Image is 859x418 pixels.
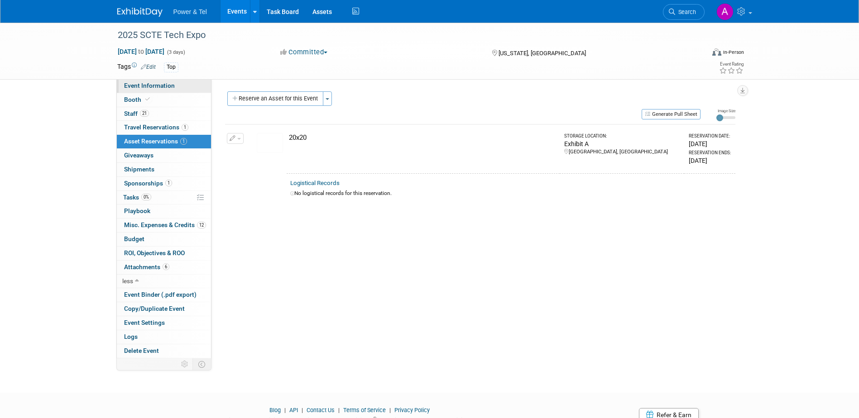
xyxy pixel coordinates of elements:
a: Staff21 [117,107,211,121]
button: Generate Pull Sheet [642,109,701,119]
div: 20x20 [289,133,557,142]
div: Storage Location: [564,133,681,139]
div: Top [164,62,178,72]
a: Misc. Expenses & Credits12 [117,218,211,232]
a: Logs [117,330,211,344]
div: [GEOGRAPHIC_DATA], [GEOGRAPHIC_DATA] [564,148,681,156]
span: Search [675,9,696,15]
span: 21 [140,110,149,117]
div: Reservation Date: [689,133,732,139]
div: Event Format [651,47,744,61]
a: ROI, Objectives & ROO [117,247,211,260]
div: Reservation Ends: [689,150,732,156]
span: 1 [165,180,172,186]
span: Giveaways [124,152,154,159]
div: [DATE] [689,156,732,165]
a: Edit [141,64,156,70]
div: Event Rating [719,62,744,66]
img: ExhibitDay [117,8,163,17]
a: Contact Us [307,407,335,413]
span: Copy/Duplicate Event [124,305,185,312]
span: Booth [124,96,152,103]
a: less [117,275,211,288]
span: Travel Reservations [124,123,188,131]
a: Search [663,4,705,20]
td: Toggle Event Tabs [192,358,211,370]
span: Playbook [124,207,150,214]
span: Tasks [123,194,151,201]
td: Tags [117,62,156,72]
a: Privacy Policy [394,407,430,413]
a: Event Information [117,79,211,93]
span: Attachments [124,263,169,271]
a: Attachments6 [117,261,211,274]
a: Logistical Records [290,180,340,186]
span: Event Binder (.pdf export) [124,291,197,298]
a: Copy/Duplicate Event [117,302,211,316]
span: Power & Tel [173,8,207,15]
div: In-Person [723,49,744,56]
img: Format-Inperson.png [712,48,721,56]
img: Alina Dorion [716,3,734,20]
span: Logs [124,333,138,340]
div: No logistical records for this reservation. [290,190,732,197]
a: Event Binder (.pdf export) [117,288,211,302]
a: Tasks0% [117,191,211,204]
span: 6 [163,263,169,270]
img: View Images [257,133,283,153]
span: | [299,407,305,413]
a: Playbook [117,204,211,218]
td: Personalize Event Tab Strip [177,358,193,370]
a: Terms of Service [343,407,386,413]
span: 0% [141,194,151,200]
span: Event Settings [124,319,165,326]
div: Exhibit A [564,139,681,148]
span: Event Information [124,82,175,89]
a: Asset Reservations1 [117,135,211,148]
i: Booth reservation complete [145,97,150,102]
span: Sponsorships [124,180,172,187]
a: Event Settings [117,316,211,330]
div: 2025 SCTE Tech Expo [115,27,691,43]
span: 12 [197,222,206,228]
span: Shipments [124,166,154,173]
span: Misc. Expenses & Credits [124,221,206,228]
span: ROI, Objectives & ROO [124,249,185,256]
span: less [122,277,133,285]
span: Staff [124,110,149,117]
div: Image Size [716,108,735,114]
a: API [289,407,298,413]
span: Asset Reservations [124,138,187,145]
span: | [336,407,342,413]
span: to [137,48,145,55]
div: [DATE] [689,139,732,148]
span: [US_STATE], [GEOGRAPHIC_DATA] [499,50,586,57]
a: Delete Event [117,344,211,358]
span: | [282,407,288,413]
span: Budget [124,235,144,242]
button: Committed [277,47,331,57]
a: Booth [117,93,211,107]
span: | [387,407,393,413]
a: Sponsorships1 [117,177,211,190]
a: Budget [117,233,211,246]
span: 1 [182,124,188,131]
span: (3 days) [166,49,185,55]
a: Giveaways [117,149,211,162]
a: Shipments [117,163,211,176]
a: Travel Reservations1 [117,121,211,134]
a: Blog [269,407,281,413]
button: Reserve an Asset for this Event [227,91,323,106]
span: [DATE] [DATE] [117,47,165,56]
span: 1 [180,138,187,145]
span: Delete Event [124,347,159,354]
